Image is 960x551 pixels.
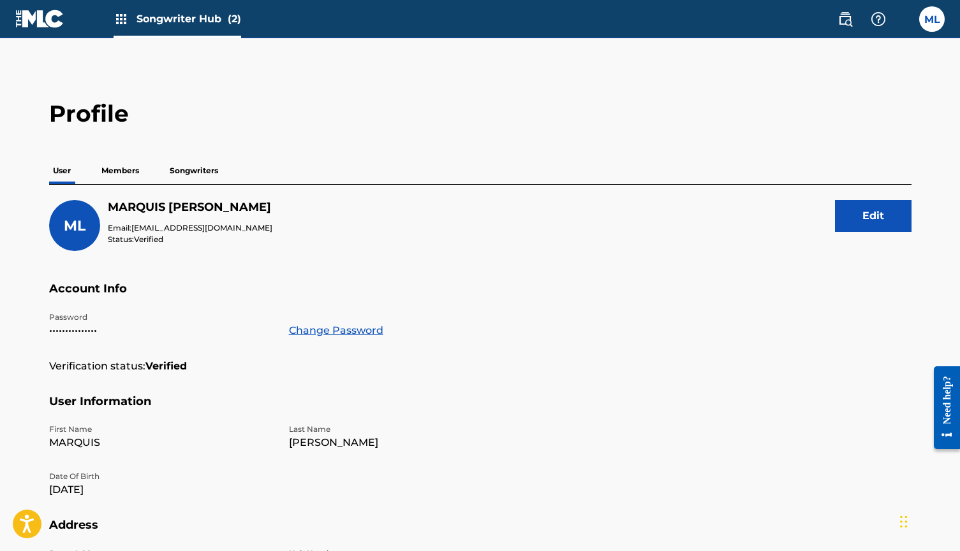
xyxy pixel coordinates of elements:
h5: Account Info [49,282,912,311]
img: Top Rightsholders [114,11,129,27]
div: Drag [900,503,908,541]
h5: MARQUIS LOFTON [108,200,272,215]
h2: Profile [49,99,912,128]
p: Last Name [289,424,513,435]
h5: User Information [49,394,912,424]
button: Edit [835,200,912,232]
span: Verified [134,234,163,244]
img: MLC Logo [15,10,64,28]
p: Password [49,311,274,323]
div: Help [866,6,891,32]
p: Email: [108,222,272,234]
p: Songwriters [166,157,222,184]
p: MARQUIS [49,435,274,450]
p: ••••••••••••••• [49,323,274,338]
img: search [838,11,853,27]
p: First Name [49,424,274,435]
p: [PERSON_NAME] [289,435,513,450]
a: Change Password [289,323,383,338]
span: [EMAIL_ADDRESS][DOMAIN_NAME] [131,223,272,233]
p: Members [98,157,143,184]
h5: Address [49,518,912,548]
iframe: Chat Widget [896,490,960,551]
div: Notifications [899,13,912,25]
span: ML [64,217,85,234]
p: [DATE] [49,482,274,497]
p: Date Of Birth [49,471,274,482]
p: User [49,157,75,184]
a: Public Search [832,6,858,32]
p: Verification status: [49,359,145,374]
strong: Verified [145,359,187,374]
span: (2) [228,13,241,25]
iframe: Resource Center [924,354,960,462]
img: help [871,11,886,27]
span: Songwriter Hub [137,11,241,26]
div: User Menu [919,6,945,32]
p: Status: [108,234,272,245]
